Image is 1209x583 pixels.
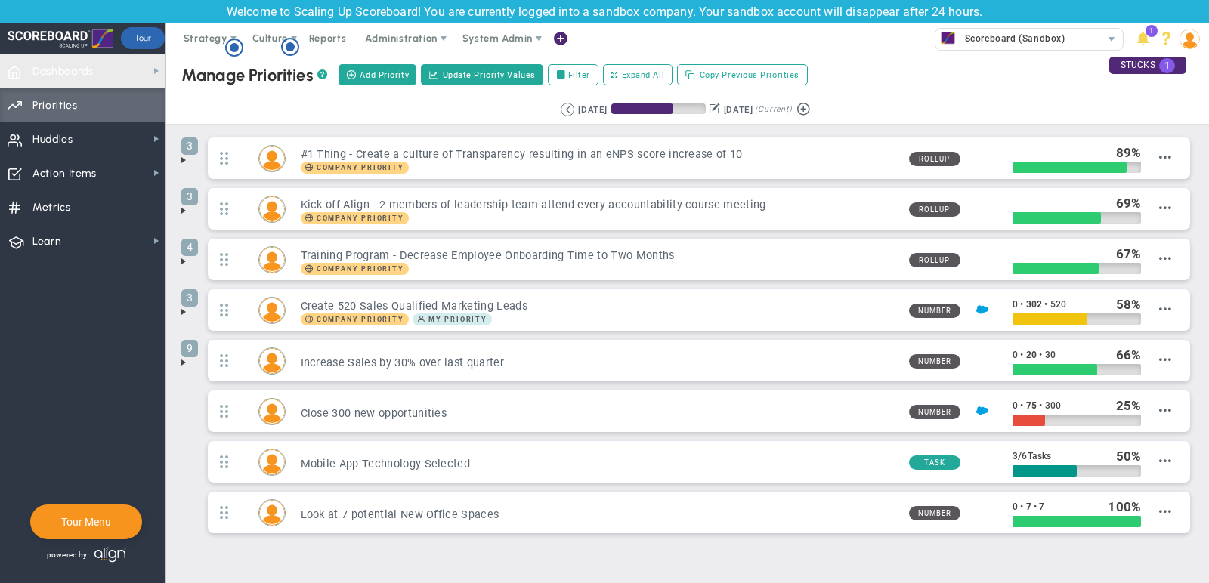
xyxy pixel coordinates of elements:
img: Mark Collins [259,399,285,424]
span: Strategy [184,32,227,44]
h3: Increase Sales by 30% over last quarter [301,356,897,370]
img: Mark Collins [259,146,285,171]
span: • [1020,299,1023,310]
div: [DATE] [724,103,753,116]
button: Add Priority [339,64,416,85]
span: select [1101,29,1123,50]
span: Company Priority [317,316,404,323]
span: Company Priority [317,214,404,222]
span: Dashboards [32,56,94,88]
div: Manage Priorities [181,65,327,85]
span: Add Priority [360,69,409,82]
h3: #1 Thing - Create a culture of Transparency resulting in an eNPS score increase of 10 [301,147,897,162]
span: Update Priority Values [443,69,536,82]
span: 3 [181,137,198,155]
span: 3 [181,289,198,307]
span: • [1034,501,1037,512]
span: 30 [1045,350,1056,360]
img: Miguel Cabrera [259,196,285,222]
span: Scoreboard (Sandbox) [957,29,1065,48]
div: % [1116,195,1142,211]
span: 0 [1013,350,1018,360]
span: 50 [1116,449,1131,464]
div: % [1116,347,1142,363]
h3: Close 300 new opportunities [301,406,897,421]
div: Period Progress: 66% Day 60 of 90 with 30 remaining. [611,103,706,114]
span: Task [909,455,960,470]
span: 25 [1116,398,1131,413]
span: 75 [1026,400,1037,411]
span: • [1020,350,1023,360]
div: Hannah Dogru [258,297,286,324]
span: Number [909,506,960,520]
span: 58 [1116,297,1131,312]
div: Mark Collins [258,398,286,425]
span: 67 [1116,246,1131,261]
h3: Mobile App Technology Selected [301,457,897,471]
span: My Priority [428,316,487,323]
div: % [1116,245,1142,262]
span: Number [909,354,960,369]
div: [DATE] [578,103,607,116]
img: Salesforce Enabled<br />Sandbox: Quarterly Leads and Opportunities [976,405,988,417]
span: 100 [1108,499,1130,514]
span: 3 6 [1013,451,1051,461]
span: Learn [32,226,61,258]
span: Number [909,405,960,419]
span: Company Priority [317,265,404,273]
span: Expand All [622,69,665,82]
span: Company Priority [301,313,409,325]
span: 3 [181,188,198,205]
span: 1 [1146,25,1158,37]
div: Lucy Rodriguez [258,449,286,476]
span: 0 [1013,400,1018,411]
img: Tom Johnson [259,500,285,526]
span: / [1018,450,1022,461]
button: Expand All [603,64,673,85]
button: Copy Previous Priorities [677,64,808,85]
span: Priorities [32,90,78,122]
span: Copy Previous Priorities [700,69,799,82]
span: 302 [1026,299,1042,310]
h3: Look at 7 potential New Office Spaces [301,507,897,522]
div: Mark Collins [258,145,286,172]
span: • [1039,400,1042,411]
span: Company Priority [301,263,409,275]
span: • [1020,400,1023,411]
li: Help & Frequently Asked Questions (FAQ) [1155,23,1178,54]
span: Company Priority [317,164,404,171]
span: 69 [1116,196,1131,211]
span: • [1039,350,1042,360]
span: 7 [1039,501,1044,512]
span: Huddles [32,124,73,156]
div: Tom Johnson [258,499,286,526]
img: Salesforce Enabled<br />Sandbox: Quarterly Leads and Opportunities [976,304,988,316]
div: Miguel Cabrera [258,196,286,223]
button: Go to previous period [561,103,574,116]
span: 20 [1026,350,1037,360]
div: STUCKS [1109,57,1186,74]
h3: Kick off Align - 2 members of leadership team attend every accountability course meeting [301,198,897,212]
div: % [1108,498,1141,515]
span: Rollup [909,202,960,217]
img: 33484.Company.photo [938,29,957,48]
span: Tasks [1028,451,1052,461]
div: % [1116,144,1142,161]
img: Hannah Dogru [259,298,285,323]
span: 66 [1116,347,1131,362]
span: Administration [365,32,437,44]
span: 1 [1159,58,1175,73]
div: Katie Williams [258,347,286,375]
div: % [1116,448,1142,464]
button: Update Priority Values [421,64,543,85]
img: Lucy Rodriguez [259,449,285,475]
button: Tour Menu [57,515,116,529]
span: Reports [301,23,354,54]
div: % [1116,296,1142,313]
li: Announcements [1131,23,1155,54]
img: 193898.Person.photo [1180,29,1200,49]
label: Filter [548,64,598,85]
div: % [1116,397,1142,414]
span: Number [909,304,960,318]
span: Company Priority [301,212,409,224]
